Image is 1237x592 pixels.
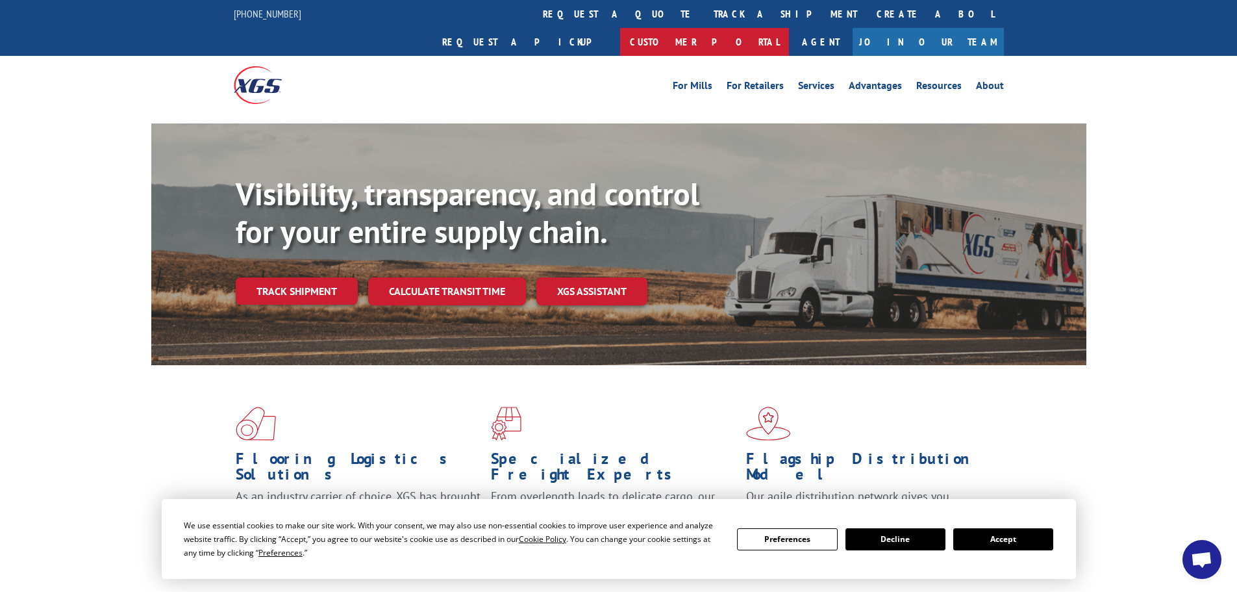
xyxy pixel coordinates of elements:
[916,81,962,95] a: Resources
[845,528,945,550] button: Decline
[746,407,791,441] img: xgs-icon-flagship-distribution-model-red
[737,528,837,550] button: Preferences
[853,28,1004,56] a: Join Our Team
[491,407,521,441] img: xgs-icon-focused-on-flooring-red
[432,28,620,56] a: Request a pickup
[746,489,985,519] span: Our agile distribution network gives you nationwide inventory management on demand.
[236,489,481,535] span: As an industry carrier of choice, XGS has brought innovation and dedication to flooring logistics...
[727,81,784,95] a: For Retailers
[673,81,712,95] a: For Mills
[234,7,301,20] a: [PHONE_NUMBER]
[236,407,276,441] img: xgs-icon-total-supply-chain-intelligence-red
[236,277,358,305] a: Track shipment
[236,174,699,251] b: Visibility, transparency, and control for your entire supply chain.
[519,534,566,545] span: Cookie Policy
[1182,540,1221,579] div: Open chat
[798,81,834,95] a: Services
[162,499,1076,579] div: Cookie Consent Prompt
[746,451,992,489] h1: Flagship Distribution Model
[976,81,1004,95] a: About
[953,528,1053,550] button: Accept
[620,28,789,56] a: Customer Portal
[236,451,481,489] h1: Flooring Logistics Solutions
[491,489,736,547] p: From overlength loads to delicate cargo, our experienced staff knows the best way to move your fr...
[258,547,303,558] span: Preferences
[368,277,526,305] a: Calculate transit time
[491,451,736,489] h1: Specialized Freight Experts
[849,81,902,95] a: Advantages
[789,28,853,56] a: Agent
[184,519,721,560] div: We use essential cookies to make our site work. With your consent, we may also use non-essential ...
[536,277,647,305] a: XGS ASSISTANT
